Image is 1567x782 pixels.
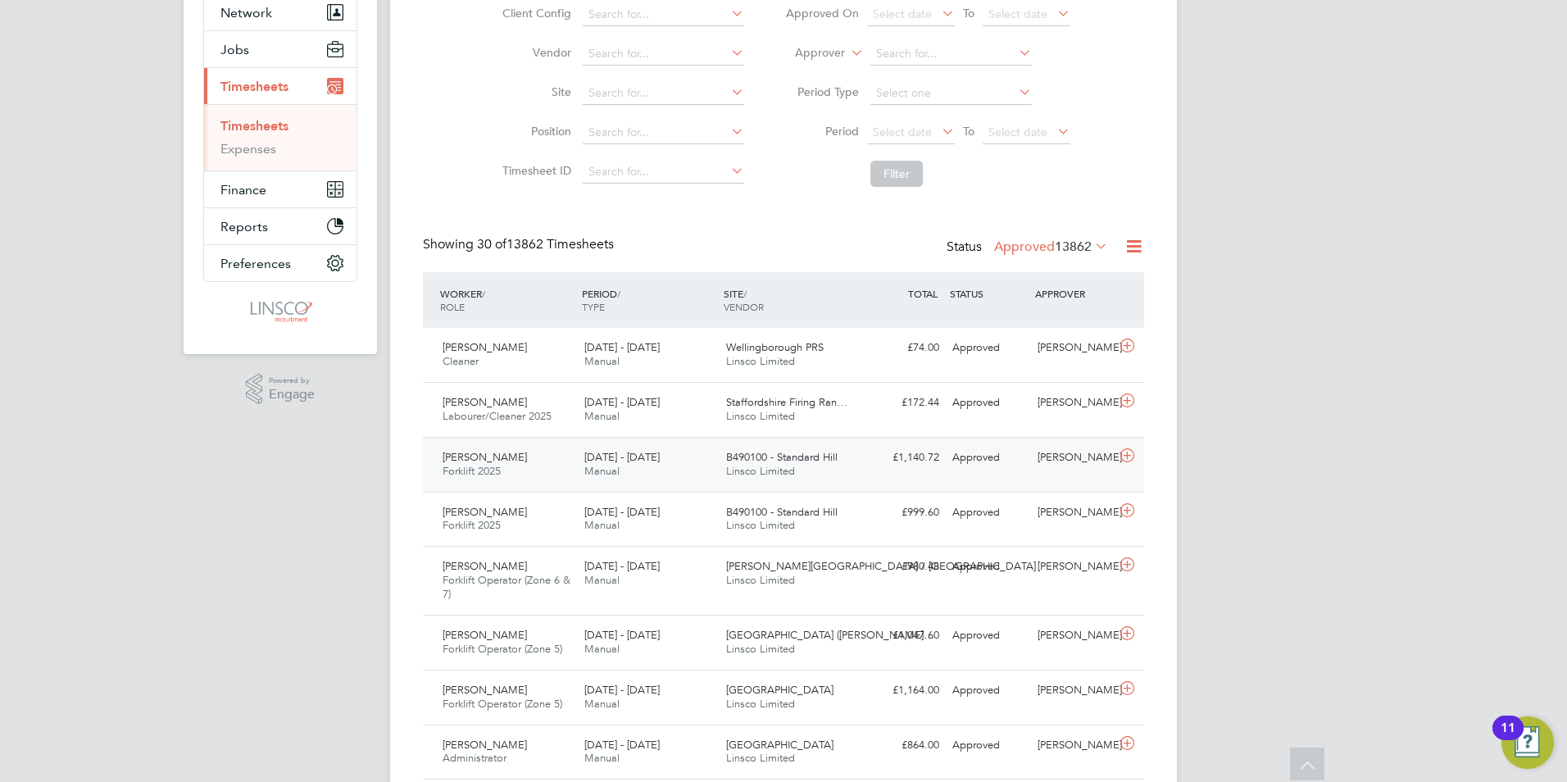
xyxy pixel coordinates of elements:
[443,505,527,519] span: [PERSON_NAME]
[443,464,501,478] span: Forklift 2025
[578,279,720,321] div: PERIOD
[584,340,660,354] span: [DATE] - [DATE]
[1031,622,1116,649] div: [PERSON_NAME]
[988,7,1047,21] span: Select date
[220,182,266,198] span: Finance
[946,677,1031,704] div: Approved
[584,464,620,478] span: Manual
[861,389,946,416] div: £172.44
[443,340,527,354] span: [PERSON_NAME]
[443,354,479,368] span: Cleaner
[246,298,314,325] img: linsco-logo-retina.png
[726,395,847,409] span: Staffordshire Firing Ran…
[204,31,357,67] button: Jobs
[583,161,744,184] input: Search for...
[946,279,1031,308] div: STATUS
[220,42,249,57] span: Jobs
[204,208,357,244] button: Reports
[726,751,795,765] span: Linsco Limited
[584,559,660,573] span: [DATE] - [DATE]
[785,124,859,139] label: Period
[220,79,288,94] span: Timesheets
[1031,279,1116,308] div: APPROVER
[1031,389,1116,416] div: [PERSON_NAME]
[726,409,795,423] span: Linsco Limited
[870,161,923,187] button: Filter
[617,287,620,300] span: /
[958,120,979,142] span: To
[861,622,946,649] div: £1,047.60
[443,518,501,532] span: Forklift 2025
[946,334,1031,361] div: Approved
[443,573,570,601] span: Forklift Operator (Zone 6 & 7)
[443,683,527,697] span: [PERSON_NAME]
[947,236,1111,259] div: Status
[726,738,833,752] span: [GEOGRAPHIC_DATA]
[584,628,660,642] span: [DATE] - [DATE]
[1031,499,1116,526] div: [PERSON_NAME]
[497,45,571,60] label: Vendor
[497,124,571,139] label: Position
[443,697,562,711] span: Forklift Operator (Zone 5)
[203,298,357,325] a: Go to home page
[584,683,660,697] span: [DATE] - [DATE]
[584,697,620,711] span: Manual
[477,236,506,252] span: 30 of
[720,279,861,321] div: SITE
[477,236,614,252] span: 13862 Timesheets
[908,287,938,300] span: TOTAL
[443,738,527,752] span: [PERSON_NAME]
[482,287,485,300] span: /
[220,219,268,234] span: Reports
[873,125,932,139] span: Select date
[726,642,795,656] span: Linsco Limited
[726,573,795,587] span: Linsco Limited
[584,642,620,656] span: Manual
[870,82,1032,105] input: Select one
[443,395,527,409] span: [PERSON_NAME]
[584,354,620,368] span: Manual
[583,43,744,66] input: Search for...
[497,6,571,20] label: Client Config
[946,389,1031,416] div: Approved
[946,732,1031,759] div: Approved
[994,239,1108,255] label: Approved
[443,628,527,642] span: [PERSON_NAME]
[220,118,288,134] a: Timesheets
[204,104,357,170] div: Timesheets
[443,751,506,765] span: Administrator
[443,450,527,464] span: [PERSON_NAME]
[946,499,1031,526] div: Approved
[1031,732,1116,759] div: [PERSON_NAME]
[726,464,795,478] span: Linsco Limited
[946,444,1031,471] div: Approved
[726,683,833,697] span: [GEOGRAPHIC_DATA]
[246,374,316,405] a: Powered byEngage
[443,559,527,573] span: [PERSON_NAME]
[204,245,357,281] button: Preferences
[1031,677,1116,704] div: [PERSON_NAME]
[861,677,946,704] div: £1,164.00
[584,450,660,464] span: [DATE] - [DATE]
[1031,444,1116,471] div: [PERSON_NAME]
[861,444,946,471] div: £1,140.72
[1031,553,1116,580] div: [PERSON_NAME]
[220,5,272,20] span: Network
[785,84,859,99] label: Period Type
[946,622,1031,649] div: Approved
[724,300,764,313] span: VENDOR
[584,751,620,765] span: Manual
[1031,334,1116,361] div: [PERSON_NAME]
[443,409,552,423] span: Labourer/Cleaner 2025
[743,287,747,300] span: /
[584,738,660,752] span: [DATE] - [DATE]
[220,141,276,157] a: Expenses
[726,340,824,354] span: Wellingborough PRS
[582,300,605,313] span: TYPE
[436,279,578,321] div: WORKER
[1055,239,1092,255] span: 13862
[269,388,315,402] span: Engage
[726,505,838,519] span: B490100 - Standard Hill
[958,2,979,24] span: To
[584,505,660,519] span: [DATE] - [DATE]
